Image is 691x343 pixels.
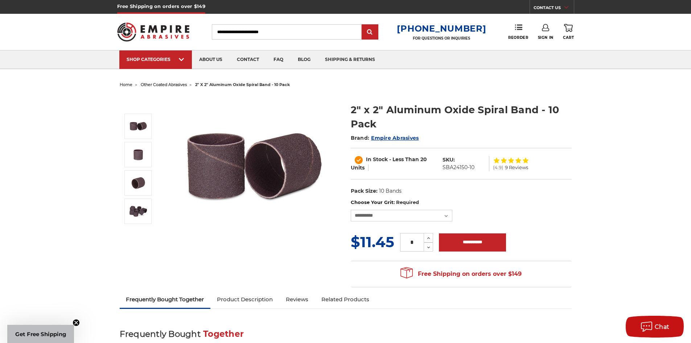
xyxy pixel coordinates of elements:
span: Free Shipping on orders over $149 [400,267,522,281]
span: Chat [655,323,670,330]
dd: 10 Bands [379,187,402,195]
a: Frequently Bought Together [120,291,211,307]
small: Required [396,199,419,205]
a: [PHONE_NUMBER] [397,23,486,34]
span: 2" x 2" aluminum oxide spiral band - 10 pack [195,82,290,87]
a: CONTACT US [534,4,574,14]
a: Reorder [508,24,528,40]
span: Frequently Bought [120,329,201,339]
label: Choose Your Grit: [351,199,572,206]
a: home [120,82,132,87]
a: contact [230,50,266,69]
span: 9 Reviews [505,165,528,170]
dd: SBA24150-10 [443,164,474,171]
img: 2" x 2" AOX Spiral Bands [182,95,327,240]
a: shipping & returns [318,50,382,69]
img: 2" x 2" AOX Spiral Bands [129,117,147,135]
a: faq [266,50,291,69]
span: 20 [420,156,427,163]
a: other coated abrasives [141,82,187,87]
h1: 2" x 2" Aluminum Oxide Spiral Band - 10 Pack [351,103,572,131]
button: Close teaser [73,319,80,326]
span: Together [203,329,244,339]
img: Empire Abrasives [117,18,190,46]
span: Brand: [351,135,370,141]
span: Get Free Shipping [15,331,66,338]
img: 2" x 2" Spiral Bands Aluminum Oxide [129,202,147,220]
a: Product Description [210,291,279,307]
a: Reviews [279,291,315,307]
dt: SKU: [443,156,455,164]
input: Submit [363,25,377,40]
img: 2" x 2" Aluminum Oxide Spiral Bands [129,174,147,192]
img: 2" x 2" Spiral Bands AOX [129,146,147,164]
a: Related Products [315,291,376,307]
span: Cart [563,35,574,40]
a: blog [291,50,318,69]
button: Chat [626,316,684,338]
div: SHOP CATEGORIES [127,57,185,62]
span: Units [351,164,365,171]
span: In Stock [366,156,388,163]
span: - Less Than [389,156,419,163]
div: Get Free ShippingClose teaser [7,325,74,343]
a: Cart [563,24,574,40]
dt: Pack Size: [351,187,378,195]
p: FOR QUESTIONS OR INQUIRIES [397,36,486,41]
span: Sign In [538,35,554,40]
span: Reorder [508,35,528,40]
a: Empire Abrasives [371,135,419,141]
span: (4.9) [493,165,503,170]
a: about us [192,50,230,69]
span: $11.45 [351,233,394,251]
